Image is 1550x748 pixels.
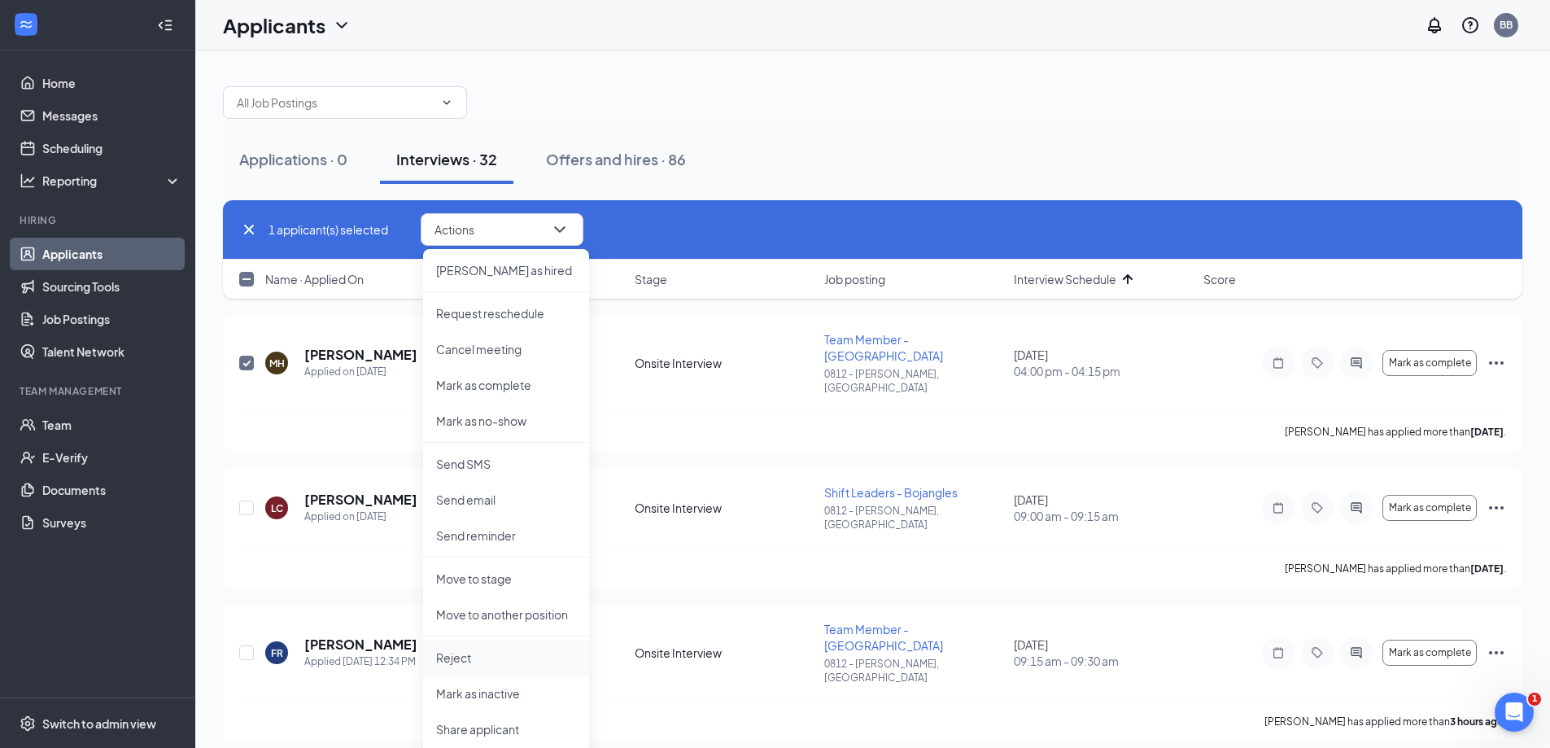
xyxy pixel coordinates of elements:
[271,501,283,515] div: LC
[42,270,181,303] a: Sourcing Tools
[1268,646,1288,659] svg: Note
[1450,715,1504,728] b: 3 hours ago
[1014,271,1116,287] span: Interview Schedule
[1382,495,1477,521] button: Mark as complete
[42,409,181,441] a: Team
[546,149,686,169] div: Offers and hires · 86
[1014,508,1194,524] span: 09:00 am - 09:15 am
[396,149,497,169] div: Interviews · 32
[42,303,181,335] a: Job Postings
[436,721,576,737] p: Share applicant
[1460,15,1480,35] svg: QuestionInfo
[1308,357,1327,370] svg: Tag
[1382,640,1477,666] button: Mark as complete
[42,335,181,368] a: Talent Network
[304,654,437,670] div: Applied [DATE] 12:34 PM
[1487,498,1506,518] svg: Ellipses
[269,221,388,238] span: 1 applicant(s) selected
[550,220,570,239] svg: ChevronDown
[824,271,885,287] span: Job posting
[1382,350,1477,376] button: Mark as complete
[1389,502,1471,514] span: Mark as complete
[436,377,576,393] p: Mark as complete
[1014,636,1194,669] div: [DATE]
[332,15,351,35] svg: ChevronDown
[304,364,437,380] div: Applied on [DATE]
[42,238,181,270] a: Applicants
[436,492,576,508] p: Send email
[1487,643,1506,663] svg: Ellipses
[1425,15,1444,35] svg: Notifications
[42,132,181,164] a: Scheduling
[824,485,958,500] span: Shift Leaders - Bojangles
[1268,357,1288,370] svg: Note
[42,441,181,474] a: E-Verify
[1500,18,1513,32] div: BB
[1470,426,1504,438] b: [DATE]
[635,500,814,516] div: Onsite Interview
[436,571,576,587] p: Move to stage
[436,341,576,357] p: Cancel meeting
[1014,492,1194,524] div: [DATE]
[1389,647,1471,658] span: Mark as complete
[436,305,576,322] p: Request reschedule
[1495,693,1534,732] iframe: Intercom live chat
[239,149,347,169] div: Applications · 0
[824,332,943,363] span: Team Member - [GEOGRAPHIC_DATA]
[635,355,814,371] div: Onsite Interview
[157,17,173,33] svg: Collapse
[1347,501,1366,514] svg: ActiveChat
[304,509,437,525] div: Applied on [DATE]
[1347,357,1366,370] svg: ActiveChat
[42,99,181,132] a: Messages
[265,271,364,287] span: Name · Applied On
[304,636,417,654] h5: [PERSON_NAME]
[42,173,182,189] div: Reporting
[436,685,576,702] p: Mark as inactive
[1264,715,1506,728] p: [PERSON_NAME] has applied more than .
[421,213,583,246] button: ActionsChevronDown
[1308,501,1327,514] svg: Tag
[436,456,576,472] p: Send SMS
[635,645,814,661] div: Onsite Interview
[271,646,283,660] div: FR
[223,11,325,39] h1: Applicants
[824,504,1004,531] p: 0812 - [PERSON_NAME], [GEOGRAPHIC_DATA]
[436,262,576,278] p: [PERSON_NAME] as hired
[1014,347,1194,379] div: [DATE]
[434,224,474,235] span: Actions
[1118,269,1137,289] svg: ArrowUp
[635,271,667,287] span: Stage
[436,413,576,429] p: Mark as no-show
[1203,271,1236,287] span: Score
[436,606,576,623] p: Move to another position
[436,650,576,666] p: Reject
[1268,501,1288,514] svg: Note
[1528,693,1541,706] span: 1
[1308,646,1327,659] svg: Tag
[42,67,181,99] a: Home
[1347,646,1366,659] svg: ActiveChat
[20,384,178,398] div: Team Management
[20,173,36,189] svg: Analysis
[1487,353,1506,373] svg: Ellipses
[269,357,285,370] div: MH
[824,657,1004,685] p: 0812 - [PERSON_NAME], [GEOGRAPHIC_DATA]
[1389,357,1471,369] span: Mark as complete
[1470,562,1504,575] b: [DATE]
[304,346,417,364] h5: [PERSON_NAME]
[20,213,178,227] div: Hiring
[237,94,434,112] input: All Job Postings
[1014,653,1194,669] span: 09:15 am - 09:30 am
[1285,425,1506,439] p: [PERSON_NAME] has applied more than .
[42,506,181,539] a: Surveys
[440,96,453,109] svg: ChevronDown
[436,527,576,544] p: Send reminder
[304,491,417,509] h5: [PERSON_NAME]
[20,715,36,732] svg: Settings
[824,367,1004,395] p: 0812 - [PERSON_NAME], [GEOGRAPHIC_DATA]
[42,474,181,506] a: Documents
[1285,562,1506,575] p: [PERSON_NAME] has applied more than .
[239,220,259,239] svg: Cross
[1014,363,1194,379] span: 04:00 pm - 04:15 pm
